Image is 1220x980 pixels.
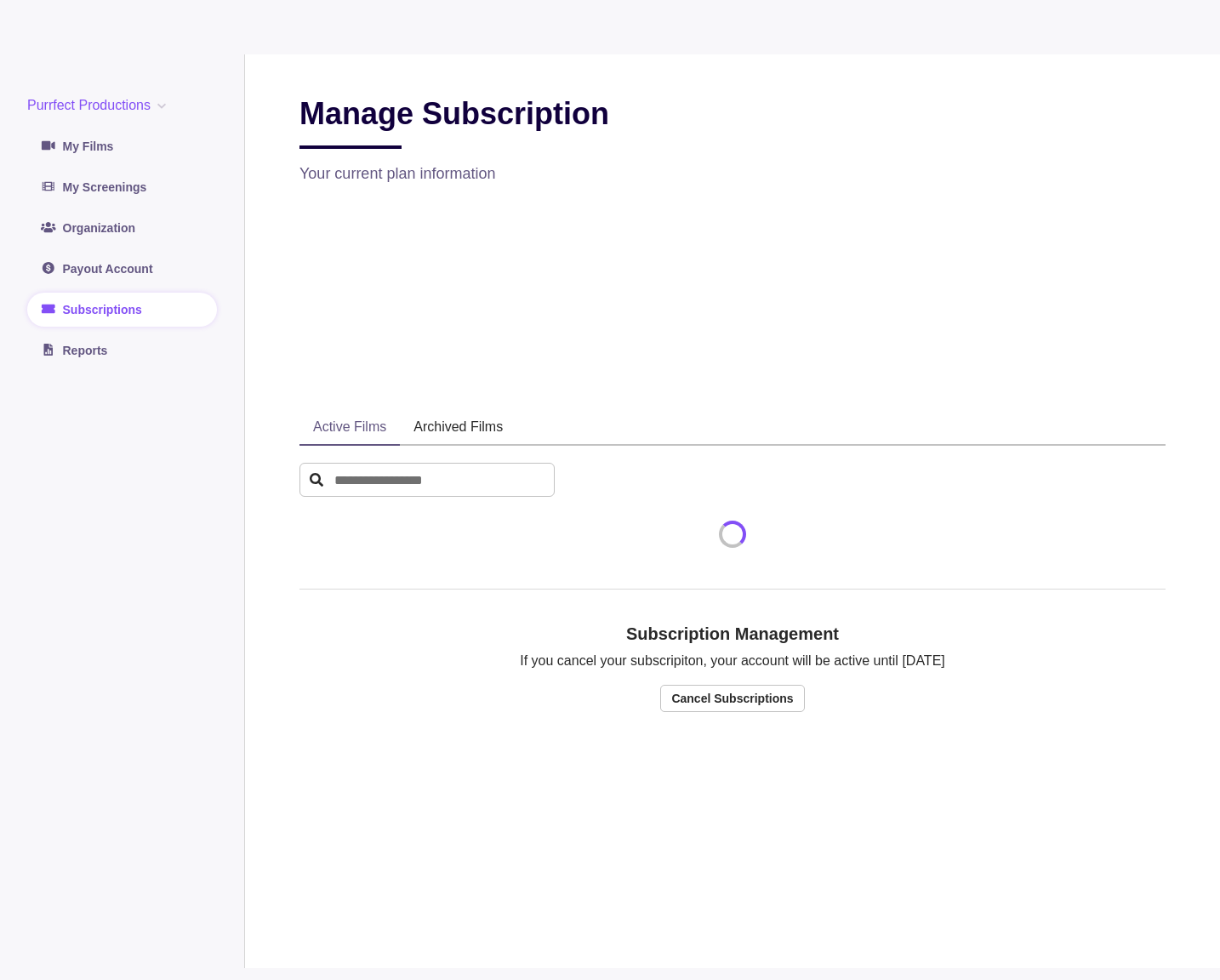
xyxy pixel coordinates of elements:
[27,293,217,327] a: Subscriptions
[520,651,945,671] p: If you cancel your subscripiton, your account will be active until [DATE]
[27,211,217,245] a: Organization
[400,410,516,446] button: Archived Films
[27,333,217,367] a: Reports
[299,162,1166,185] p: Your current plan information
[626,624,839,644] h2: Subscription Management
[27,95,173,116] button: Purrfect Productions
[660,685,804,712] button: Cancel Subscriptions
[27,252,217,286] a: Payout Account
[299,95,609,149] h2: Manage Subscription
[299,410,400,446] button: Active Films
[27,129,217,163] a: My Films
[27,170,217,204] a: My Screenings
